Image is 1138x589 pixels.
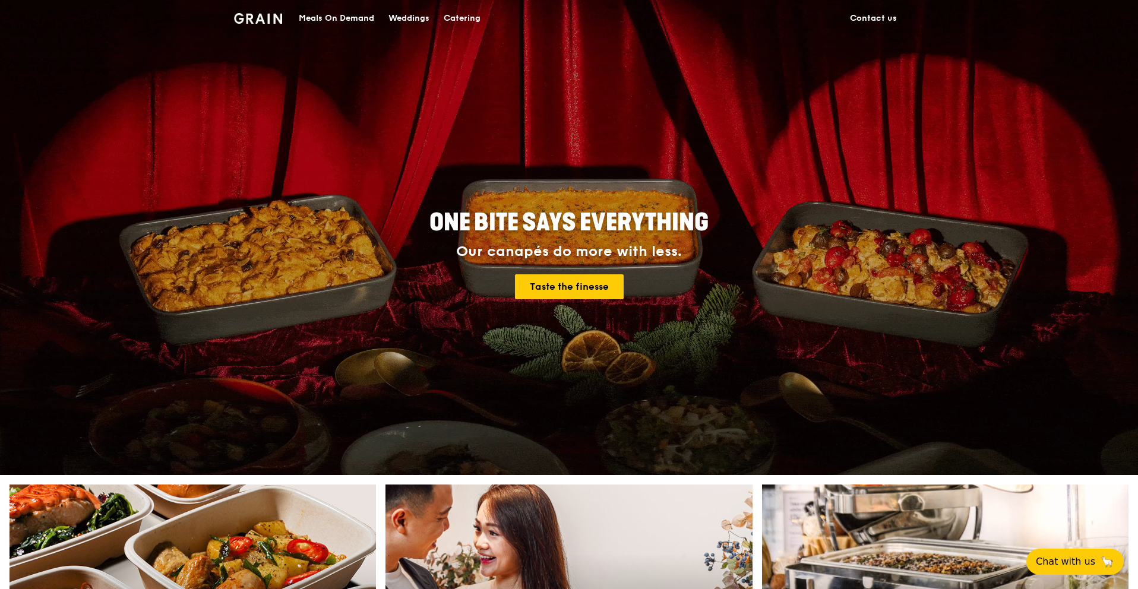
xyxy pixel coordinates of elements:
[1100,555,1114,569] span: 🦙
[355,243,783,260] div: Our canapés do more with less.
[843,1,904,36] a: Contact us
[429,208,709,237] span: ONE BITE SAYS EVERYTHING
[388,1,429,36] div: Weddings
[381,1,437,36] a: Weddings
[1026,549,1124,575] button: Chat with us🦙
[515,274,624,299] a: Taste the finesse
[234,13,282,24] img: Grain
[1036,555,1095,569] span: Chat with us
[444,1,481,36] div: Catering
[437,1,488,36] a: Catering
[299,1,374,36] div: Meals On Demand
